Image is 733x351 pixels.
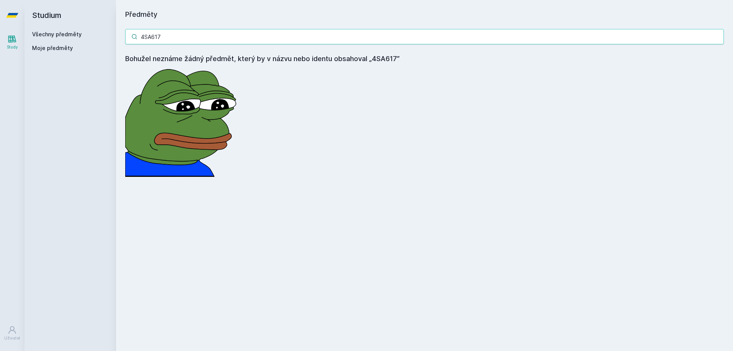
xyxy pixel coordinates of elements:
[4,335,20,341] div: Uživatel
[2,322,23,345] a: Uživatel
[125,53,724,64] h4: Bohužel neznáme žádný předmět, který by v názvu nebo identu obsahoval „4SA617”
[2,31,23,54] a: Study
[125,64,240,177] img: error_picture.png
[125,29,724,44] input: Název nebo ident předmětu…
[7,44,18,50] div: Study
[32,44,73,52] span: Moje předměty
[125,9,724,20] h1: Předměty
[32,31,82,37] a: Všechny předměty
